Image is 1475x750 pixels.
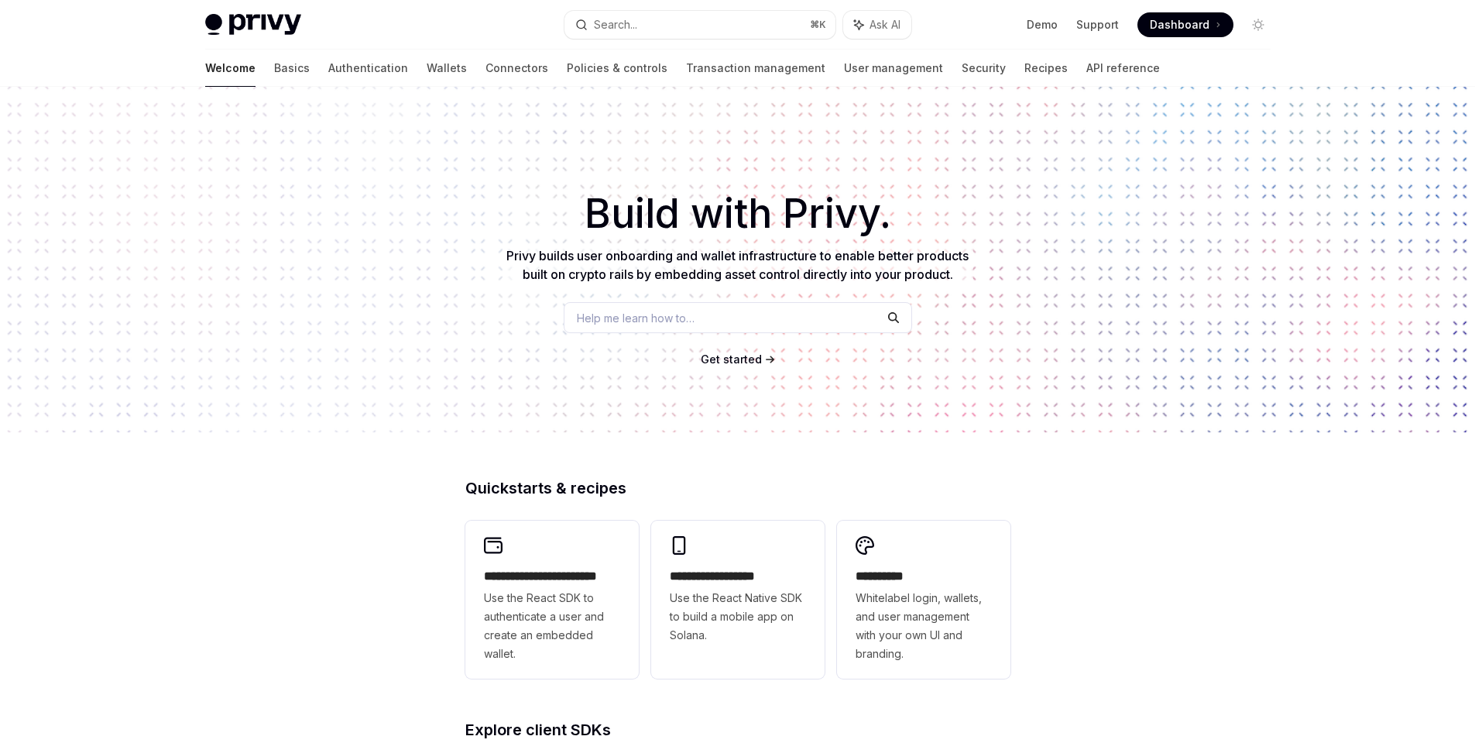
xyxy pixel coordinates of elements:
[585,200,891,228] span: Build with Privy.
[465,480,626,496] span: Quickstarts & recipes
[1137,12,1233,37] a: Dashboard
[506,248,969,282] span: Privy builds user onboarding and wallet infrastructure to enable better products built on crypto ...
[1076,17,1119,33] a: Support
[701,352,762,367] a: Get started
[1150,17,1209,33] span: Dashboard
[328,50,408,87] a: Authentication
[810,19,826,31] span: ⌘ K
[1246,12,1271,37] button: Toggle dark mode
[843,11,911,39] button: Ask AI
[856,589,992,663] span: Whitelabel login, wallets, and user management with your own UI and branding.
[465,722,611,738] span: Explore client SDKs
[651,521,825,679] a: **** **** **** ***Use the React Native SDK to build a mobile app on Solana.
[837,521,1010,679] a: **** *****Whitelabel login, wallets, and user management with your own UI and branding.
[205,50,256,87] a: Welcome
[870,17,900,33] span: Ask AI
[594,15,637,34] div: Search...
[577,310,695,326] span: Help me learn how to…
[564,11,835,39] button: Search...⌘K
[1024,50,1068,87] a: Recipes
[567,50,667,87] a: Policies & controls
[1027,17,1058,33] a: Demo
[274,50,310,87] a: Basics
[205,14,301,36] img: light logo
[844,50,943,87] a: User management
[427,50,467,87] a: Wallets
[1086,50,1160,87] a: API reference
[686,50,825,87] a: Transaction management
[485,50,548,87] a: Connectors
[962,50,1006,87] a: Security
[484,589,620,663] span: Use the React SDK to authenticate a user and create an embedded wallet.
[670,589,806,645] span: Use the React Native SDK to build a mobile app on Solana.
[701,353,762,366] span: Get started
